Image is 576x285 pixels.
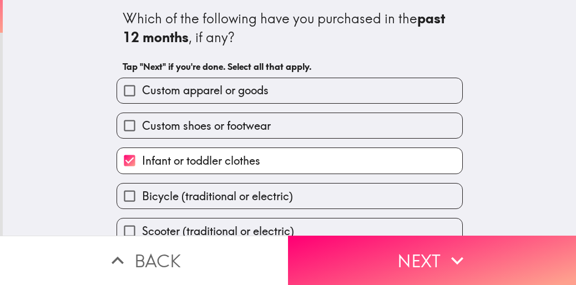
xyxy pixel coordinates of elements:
span: Infant or toddler clothes [142,153,260,169]
button: Custom apparel or goods [117,78,462,103]
button: Custom shoes or footwear [117,113,462,138]
h6: Tap "Next" if you're done. Select all that apply. [123,60,457,73]
button: Next [288,236,576,285]
span: Custom apparel or goods [142,83,269,98]
div: Which of the following have you purchased in the , if any? [123,9,457,47]
b: past 12 months [123,10,448,45]
span: Scooter (traditional or electric) [142,223,294,239]
span: Custom shoes or footwear [142,118,271,134]
span: Bicycle (traditional or electric) [142,189,293,204]
button: Bicycle (traditional or electric) [117,184,462,208]
button: Scooter (traditional or electric) [117,218,462,243]
button: Infant or toddler clothes [117,148,462,173]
